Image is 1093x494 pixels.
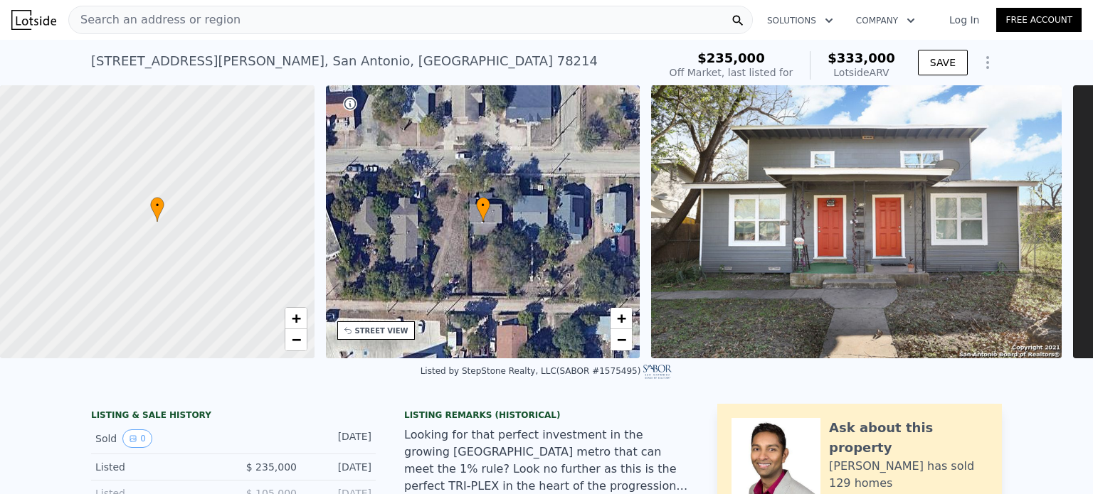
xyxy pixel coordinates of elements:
img: Lotside [11,10,56,30]
div: Lotside ARV [828,65,895,80]
div: Listing Remarks (Historical) [404,409,689,421]
div: • [150,197,164,222]
div: [DATE] [308,460,371,474]
span: $333,000 [828,50,895,65]
span: • [150,199,164,212]
span: • [476,199,490,212]
span: $235,000 [697,50,765,65]
div: Sold [95,429,222,448]
button: SAVE [918,50,968,75]
div: [PERSON_NAME] has sold 129 homes [829,458,988,492]
span: − [617,331,626,348]
div: Listed by StepStone Realty, LLC (SABOR #1575495) [421,366,673,376]
div: LISTING & SALE HISTORY [91,409,376,424]
span: − [291,331,300,348]
button: View historical data [122,429,152,448]
img: SABOR Logo [643,365,672,379]
a: Free Account [996,8,1082,32]
span: Search an address or region [69,11,241,28]
div: Ask about this property [829,418,988,458]
a: Zoom in [285,308,307,329]
button: Company [845,8,926,33]
button: Solutions [756,8,845,33]
div: Off Market, last listed for [670,65,793,80]
button: Show Options [973,48,1002,77]
div: • [476,197,490,222]
div: [DATE] [308,429,371,448]
a: Zoom out [611,329,632,350]
span: $ 235,000 [246,461,297,473]
span: + [617,309,626,327]
a: Zoom out [285,329,307,350]
img: Sale: 155979144 Parcel: 106274998 [651,85,1062,358]
div: [STREET_ADDRESS][PERSON_NAME] , San Antonio , [GEOGRAPHIC_DATA] 78214 [91,51,598,71]
span: + [291,309,300,327]
a: Log In [932,13,996,27]
a: Zoom in [611,308,632,329]
div: STREET VIEW [355,326,408,336]
div: Listed [95,460,222,474]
